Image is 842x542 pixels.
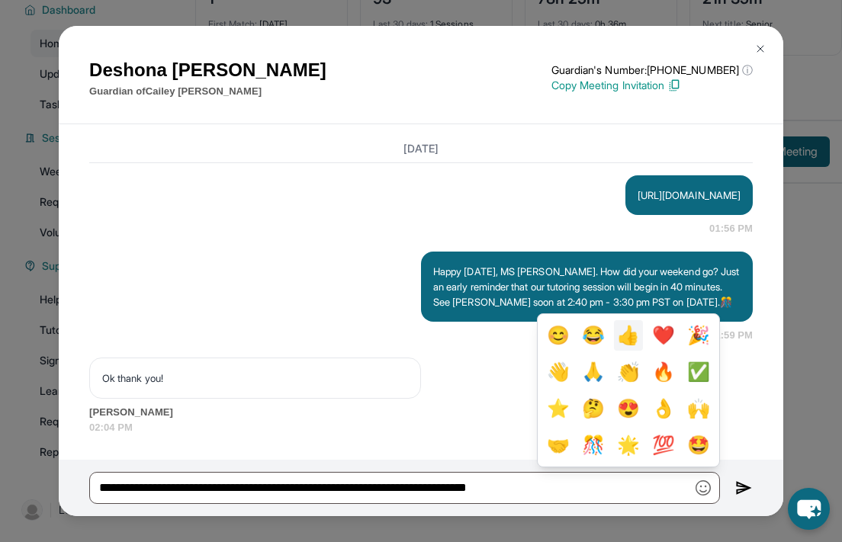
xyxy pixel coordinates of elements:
button: 🎉 [684,320,713,351]
button: 🤔 [579,393,608,424]
button: 🔥 [649,357,678,387]
button: 😊 [544,320,573,351]
button: ❤️ [649,320,678,351]
h3: [DATE] [89,141,753,156]
p: Ok thank you! [102,370,408,386]
button: 👍 [614,320,643,351]
img: Close Icon [754,43,766,55]
button: 🤝 [544,430,573,460]
img: Copy Icon [667,79,681,92]
button: 🎊 [579,430,608,460]
button: 👌 [649,393,678,424]
span: ⓘ [742,63,753,78]
p: Guardian of Cailey [PERSON_NAME] [89,84,326,99]
span: [PERSON_NAME] [89,405,753,420]
span: 02:04 PM [89,420,753,435]
p: [URL][DOMAIN_NAME] [638,188,741,203]
button: 😍 [614,393,643,424]
img: Send icon [735,479,753,497]
button: 💯 [649,430,678,460]
button: ✅ [684,357,713,387]
button: 👏 [614,357,643,387]
button: 🙏 [579,357,608,387]
button: ⭐ [544,393,573,424]
p: Happy [DATE], MS [PERSON_NAME]. How did your weekend go? Just an early reminder that our tutoring... [433,264,741,309]
p: Copy Meeting Invitation [551,78,753,93]
button: 🌟 [614,430,643,460]
img: Emoji [696,480,711,495]
button: 😂 [579,320,608,351]
button: 🙌 [684,393,713,424]
h1: Deshona [PERSON_NAME] [89,56,326,84]
span: 01:56 PM [709,221,753,236]
p: Guardian's Number: [PHONE_NUMBER] [551,63,753,78]
button: 🤩 [684,430,713,460]
button: chat-button [788,488,830,530]
button: 👋 [544,357,573,387]
span: 01:59 PM [709,328,753,343]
